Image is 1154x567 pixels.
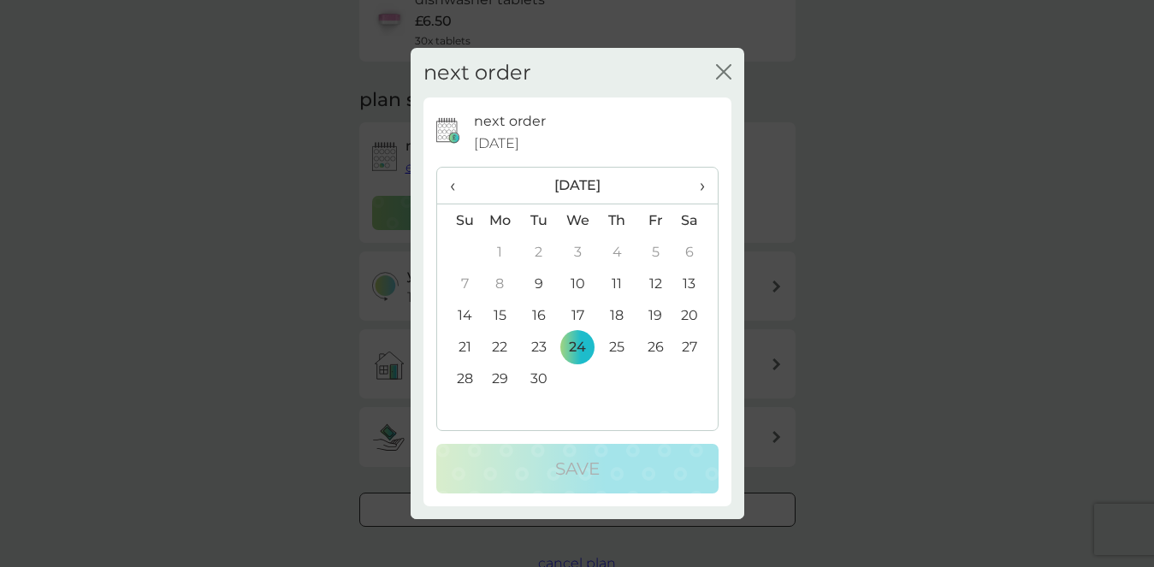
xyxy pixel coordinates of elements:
th: Tu [519,204,558,237]
td: 19 [636,299,675,331]
th: Sa [674,204,717,237]
td: 3 [558,236,597,268]
th: Su [437,204,481,237]
td: 26 [636,331,675,363]
p: Save [555,455,600,482]
td: 25 [597,331,636,363]
td: 20 [674,299,717,331]
p: next order [474,110,546,133]
td: 15 [481,299,520,331]
td: 18 [597,299,636,331]
td: 21 [437,331,481,363]
td: 16 [519,299,558,331]
th: Fr [636,204,675,237]
th: Mo [481,204,520,237]
td: 7 [437,268,481,299]
button: close [716,64,731,82]
td: 11 [597,268,636,299]
span: › [687,168,704,204]
td: 29 [481,363,520,394]
td: 14 [437,299,481,331]
td: 13 [674,268,717,299]
th: [DATE] [481,168,675,204]
td: 28 [437,363,481,394]
td: 27 [674,331,717,363]
td: 1 [481,236,520,268]
span: ‹ [450,168,468,204]
th: Th [597,204,636,237]
td: 12 [636,268,675,299]
td: 4 [597,236,636,268]
td: 2 [519,236,558,268]
td: 23 [519,331,558,363]
td: 6 [674,236,717,268]
th: We [558,204,597,237]
h2: next order [423,61,531,86]
td: 22 [481,331,520,363]
td: 10 [558,268,597,299]
td: 24 [558,331,597,363]
td: 17 [558,299,597,331]
td: 8 [481,268,520,299]
td: 5 [636,236,675,268]
td: 30 [519,363,558,394]
td: 9 [519,268,558,299]
button: Save [436,444,719,493]
span: [DATE] [474,133,519,155]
